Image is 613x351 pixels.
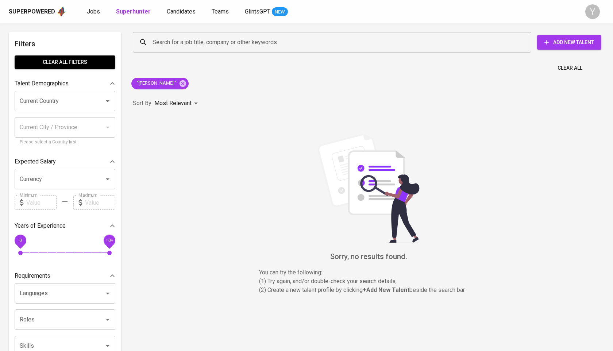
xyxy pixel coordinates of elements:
a: GlintsGPT NEW [245,7,288,16]
div: "[PERSON_NAME] " [131,78,189,89]
img: app logo [57,6,66,17]
a: Teams [212,7,230,16]
span: 10+ [105,238,113,243]
span: NEW [272,8,288,16]
button: Open [103,96,113,106]
button: Open [103,174,113,184]
p: You can try the following : [259,268,478,277]
b: Superhunter [116,8,151,15]
div: Superpowered [9,8,55,16]
span: GlintsGPT [245,8,270,15]
span: "[PERSON_NAME] " [131,80,181,87]
p: (2) Create a new talent profile by clicking beside the search bar. [259,286,478,294]
button: Open [103,288,113,298]
p: Years of Experience [15,221,66,230]
input: Value [26,195,57,210]
span: 0 [19,238,22,243]
img: file_searching.svg [314,134,423,243]
b: + Add New Talent [363,286,409,293]
button: Clear All filters [15,55,115,69]
p: Most Relevant [154,99,192,108]
button: Clear All [555,61,585,75]
span: Jobs [87,8,100,15]
p: Requirements [15,271,50,280]
span: Add New Talent [543,38,595,47]
div: Expected Salary [15,154,115,169]
a: Candidates [167,7,197,16]
p: Talent Demographics [15,79,69,88]
span: Candidates [167,8,196,15]
p: (1) Try again, and/or double-check your search details, [259,277,478,286]
div: Y [585,4,600,19]
p: Please select a Country first [20,139,110,146]
input: Value [85,195,115,210]
p: Sort By [133,99,151,108]
span: Clear All [558,63,582,73]
button: Open [103,315,113,325]
a: Superhunter [116,7,152,16]
p: Expected Salary [15,157,56,166]
span: Teams [212,8,229,15]
div: Years of Experience [15,219,115,233]
button: Open [103,341,113,351]
a: Superpoweredapp logo [9,6,66,17]
div: Requirements [15,269,115,283]
a: Jobs [87,7,101,16]
span: Clear All filters [20,58,109,67]
h6: Sorry, no results found. [133,251,604,262]
h6: Filters [15,38,115,50]
button: Add New Talent [537,35,601,50]
div: Most Relevant [154,97,200,110]
div: Talent Demographics [15,76,115,91]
